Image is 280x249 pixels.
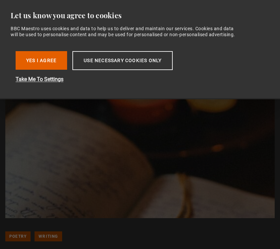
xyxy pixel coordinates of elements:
div: Let us know you agree to cookies [11,11,264,20]
div: BBC Maestro uses cookies and data to help us to deliver and maintain our services. Cookies and da... [11,26,239,38]
button: Use necessary cookies only [72,51,173,70]
a: Writing [35,231,62,241]
button: Take Me To Settings [16,75,228,83]
button: Yes I Agree [16,51,67,70]
a: Poetry [5,231,31,241]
